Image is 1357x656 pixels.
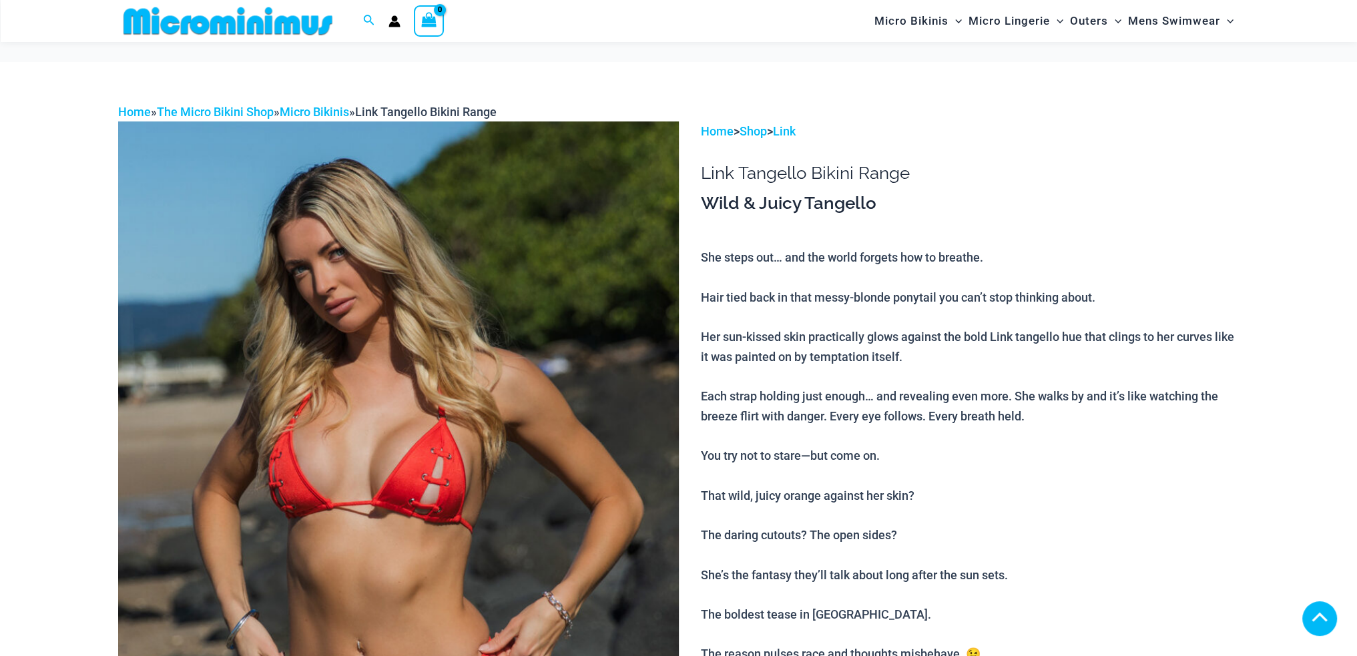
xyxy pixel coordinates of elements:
a: Micro LingerieMenu ToggleMenu Toggle [965,4,1067,38]
a: Shop [740,124,767,138]
span: Menu Toggle [1220,4,1234,38]
h1: Link Tangello Bikini Range [701,163,1239,184]
p: > > [701,121,1239,141]
span: Outers [1070,4,1108,38]
a: Micro BikinisMenu ToggleMenu Toggle [871,4,965,38]
span: » » » [118,105,497,119]
a: OutersMenu ToggleMenu Toggle [1067,4,1125,38]
h3: Wild & Juicy Tangello [701,192,1239,215]
a: Home [118,105,151,119]
span: Menu Toggle [1050,4,1063,38]
a: View Shopping Cart, empty [414,5,445,36]
span: Micro Lingerie [969,4,1050,38]
a: Micro Bikinis [280,105,349,119]
span: Menu Toggle [948,4,962,38]
img: MM SHOP LOGO FLAT [118,6,338,36]
a: Mens SwimwearMenu ToggleMenu Toggle [1125,4,1237,38]
span: Micro Bikinis [874,4,948,38]
a: Home [701,124,734,138]
span: Menu Toggle [1108,4,1121,38]
nav: Site Navigation [869,2,1240,40]
a: The Micro Bikini Shop [157,105,274,119]
a: Link [773,124,796,138]
span: Link Tangello Bikini Range [355,105,497,119]
a: Search icon link [363,13,375,29]
a: Account icon link [388,15,400,27]
span: Mens Swimwear [1128,4,1220,38]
